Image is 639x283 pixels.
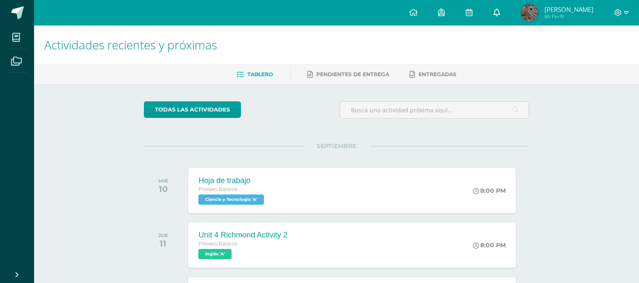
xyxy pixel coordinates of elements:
span: Inglés 'A' [198,249,232,259]
span: SEPTIEMBRE [303,142,370,150]
span: Pendientes de entrega [317,71,390,77]
div: 10 [158,184,168,194]
div: MIÉ [158,178,168,184]
span: [PERSON_NAME] [544,5,593,14]
a: todas las Actividades [144,101,241,118]
span: Actividades recientes y próximas [44,37,217,53]
span: Mi Perfil [544,13,593,20]
span: Entregadas [419,71,457,77]
div: Hoja de trabajo [198,176,266,185]
a: Entregadas [410,68,457,81]
div: 8:00 PM [473,241,506,249]
div: 8:00 PM [473,187,506,194]
img: 31939a3c825507503baf5dccd1318a21.png [521,4,538,21]
div: Unit 4 Richmond Activity 2 [198,231,287,240]
span: Primero Básicos [198,186,238,192]
span: Primero Básicos [198,241,238,247]
a: Tablero [237,68,273,81]
div: 11 [158,238,168,249]
input: Busca una actividad próxima aquí... [340,102,529,118]
span: Ciencia y Tecnología 'A' [198,194,264,205]
span: Tablero [248,71,273,77]
a: Pendientes de entrega [308,68,390,81]
div: JUE [158,232,168,238]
